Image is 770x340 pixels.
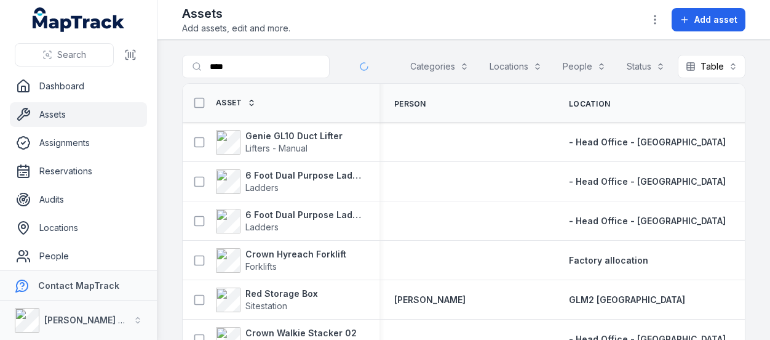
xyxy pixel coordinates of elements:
strong: 6 Foot Dual Purpose Ladder [245,169,365,182]
a: Audits [10,187,147,212]
button: Table [678,55,745,78]
a: MapTrack [33,7,125,32]
button: Status [619,55,673,78]
a: Asset [216,98,256,108]
span: - Head Office - [GEOGRAPHIC_DATA] [569,216,726,226]
a: [PERSON_NAME] [394,294,466,306]
a: GLM2 [GEOGRAPHIC_DATA] [569,294,685,306]
strong: Crown Walkie Stacker 02 [245,327,357,339]
a: People [10,244,147,269]
span: Add assets, edit and more. [182,22,290,34]
a: - Head Office - [GEOGRAPHIC_DATA] [569,136,726,148]
a: 6 Foot Dual Purpose LadderLadders [216,209,365,233]
span: Asset [216,98,242,108]
span: Location [569,99,610,109]
button: People [555,55,614,78]
span: - Head Office - [GEOGRAPHIC_DATA] [569,137,726,147]
span: - Head Office - [GEOGRAPHIC_DATA] [569,176,726,187]
span: Person [394,99,426,109]
a: Dashboard [10,74,147,99]
span: Ladders [245,222,279,232]
button: Search [15,43,114,67]
strong: 6 Foot Dual Purpose Ladder [245,209,365,221]
a: Crown Hyreach ForkliftForklifts [216,248,346,273]
a: Assignments [10,131,147,155]
strong: [PERSON_NAME] Air [44,315,130,325]
span: Search [57,49,86,61]
span: Add asset [694,14,737,26]
a: Locations [10,216,147,240]
strong: Genie GL10 Duct Lifter [245,130,343,142]
strong: Crown Hyreach Forklift [245,248,346,261]
button: Categories [402,55,477,78]
a: Genie GL10 Duct LifterLifters - Manual [216,130,343,155]
span: Sitestation [245,301,287,311]
span: Lifters - Manual [245,143,308,153]
span: Ladders [245,182,279,193]
h2: Assets [182,5,290,22]
span: Factory allocation [569,255,648,265]
a: Reservations [10,159,147,184]
strong: Red Storage Box [245,288,318,300]
span: GLM2 [GEOGRAPHIC_DATA] [569,294,685,305]
a: - Head Office - [GEOGRAPHIC_DATA] [569,176,726,188]
span: Forklifts [245,261,277,272]
a: Factory allocation [569,254,648,267]
a: Assets [10,102,147,127]
button: Locations [482,55,550,78]
a: Red Storage BoxSitestation [216,288,318,312]
a: 6 Foot Dual Purpose LadderLadders [216,169,365,194]
a: - Head Office - [GEOGRAPHIC_DATA] [569,215,726,227]
button: Add asset [672,8,745,31]
strong: Contact MapTrack [38,280,119,291]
